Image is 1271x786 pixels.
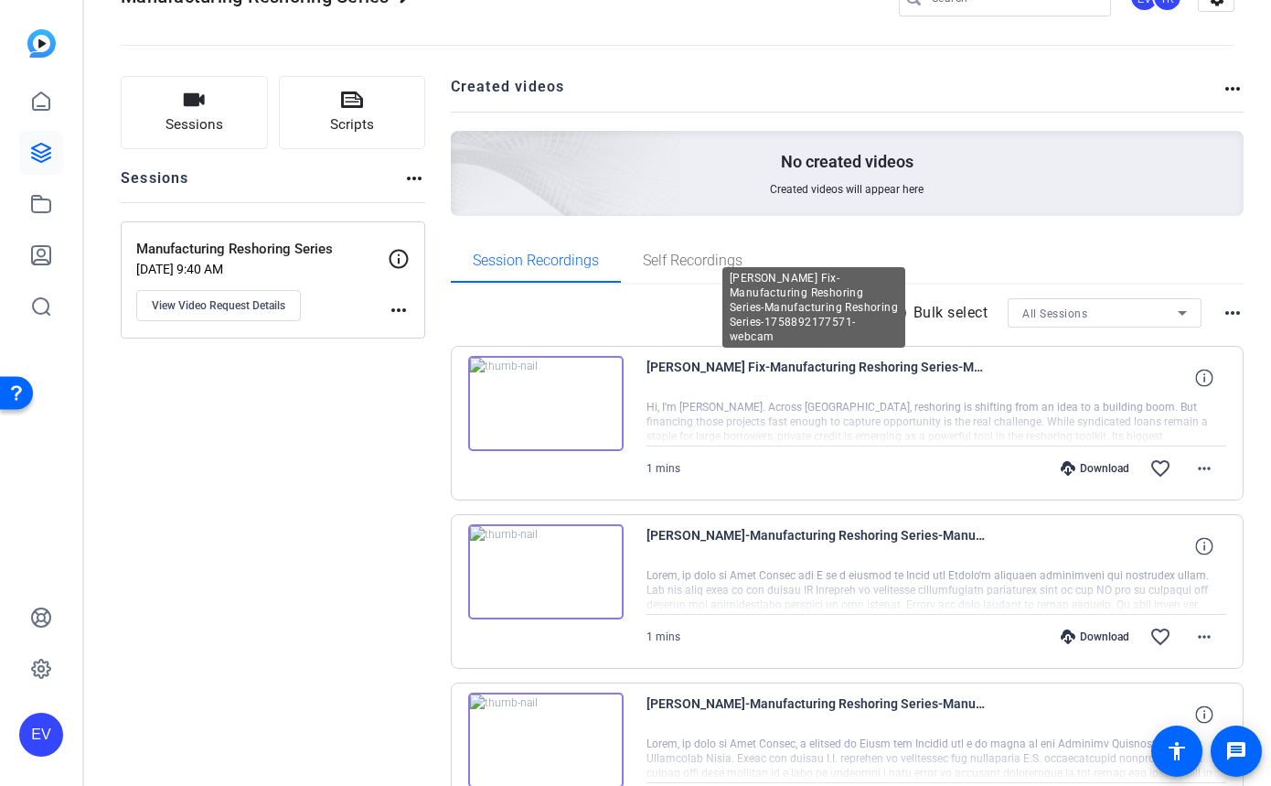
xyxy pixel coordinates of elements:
[1166,740,1188,762] mat-icon: accessibility
[1022,307,1087,320] span: All Sessions
[473,253,599,268] span: Session Recordings
[913,302,988,324] p: Bulk select
[403,167,425,189] mat-icon: more_horiz
[646,693,985,737] span: [PERSON_NAME]-Manufacturing Reshoring Series-Manufacturing Reshoring Series-1757109007562-webcam
[451,76,1223,112] h2: Created videos
[136,262,388,276] p: [DATE] 9:40 AM
[1193,626,1215,648] mat-icon: more_horiz
[279,76,426,149] button: Scripts
[1052,630,1138,644] div: Download
[19,713,63,757] div: EV
[468,356,624,451] img: thumb-nail
[646,356,985,400] span: [PERSON_NAME] Fix-Manufacturing Reshoring Series-Manufacturing Reshoring Series-1758892177571-webcam
[388,299,410,321] mat-icon: more_horiz
[166,114,223,135] span: Sessions
[121,167,189,202] h2: Sessions
[136,290,301,321] button: View Video Request Details
[136,239,388,260] p: Manufacturing Reshoring Series
[468,524,624,619] img: thumb-nail
[1222,78,1244,100] mat-icon: more_horiz
[886,302,913,324] mat-icon: radio_button_unchecked
[781,151,913,173] p: No created videos
[643,253,742,268] span: Self Recordings
[1193,458,1215,479] mat-icon: more_horiz
[121,76,268,149] button: Sessions
[27,29,56,58] img: blue-gradient.svg
[770,182,924,197] span: Created videos will appear here
[1052,461,1138,476] div: Download
[646,462,680,475] span: 1 mins
[330,114,374,135] span: Scripts
[1225,740,1247,762] mat-icon: message
[1149,458,1171,479] mat-icon: favorite_border
[152,298,285,313] span: View Video Request Details
[646,630,680,643] span: 1 mins
[1222,302,1244,324] mat-icon: more_horiz
[1149,626,1171,648] mat-icon: favorite_border
[646,524,985,568] span: [PERSON_NAME]-Manufacturing Reshoring Series-Manufacturing Reshoring Series-1757109175523-webcam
